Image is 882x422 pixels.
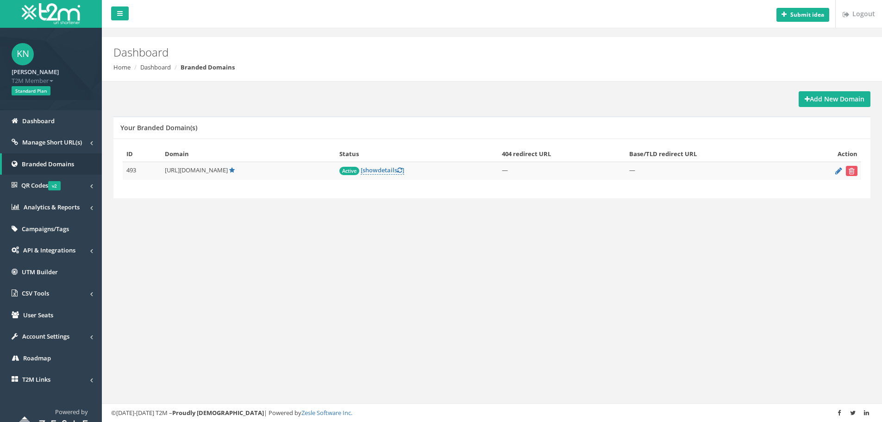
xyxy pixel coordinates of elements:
span: Standard Plan [12,86,50,95]
strong: Add New Domain [805,94,864,103]
div: ©[DATE]-[DATE] T2M – | Powered by [111,409,873,417]
span: Dashboard [22,117,55,125]
a: Dashboard [140,63,171,71]
a: Add New Domain [799,91,870,107]
th: ID [123,146,161,162]
td: — [498,162,626,180]
a: [showdetails] [361,166,404,175]
span: Active [339,167,359,175]
button: Submit idea [776,8,829,22]
span: CSV Tools [22,289,49,297]
span: Campaigns/Tags [22,225,69,233]
span: KN [12,43,34,65]
span: Analytics & Reports [24,203,80,211]
span: [URL][DOMAIN_NAME] [165,166,228,174]
td: 493 [123,162,161,180]
b: Submit idea [790,11,824,19]
h5: Your Branded Domain(s) [120,124,197,131]
span: API & Integrations [23,246,75,254]
a: Default [229,166,235,174]
span: QR Codes [21,181,61,189]
strong: Proudly [DEMOGRAPHIC_DATA] [172,409,264,417]
span: T2M Links [22,375,50,384]
span: Powered by [55,408,88,416]
strong: [PERSON_NAME] [12,68,59,76]
strong: Branded Domains [181,63,235,71]
span: T2M Member [12,76,90,85]
span: Manage Short URL(s) [22,138,82,146]
th: Action [794,146,861,162]
span: UTM Builder [22,268,58,276]
a: Zesle Software Inc. [301,409,352,417]
span: Account Settings [22,332,69,340]
span: Branded Domains [22,160,74,168]
h2: Dashboard [113,46,742,58]
img: T2M [22,3,80,24]
span: Roadmap [23,354,51,362]
span: v2 [48,181,61,190]
a: [PERSON_NAME] T2M Member [12,65,90,85]
span: User Seats [23,311,53,319]
span: show [363,166,378,174]
td: — [626,162,794,180]
th: Status [336,146,498,162]
th: 404 redirect URL [498,146,626,162]
th: Domain [161,146,335,162]
a: Home [113,63,131,71]
th: Base/TLD redirect URL [626,146,794,162]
